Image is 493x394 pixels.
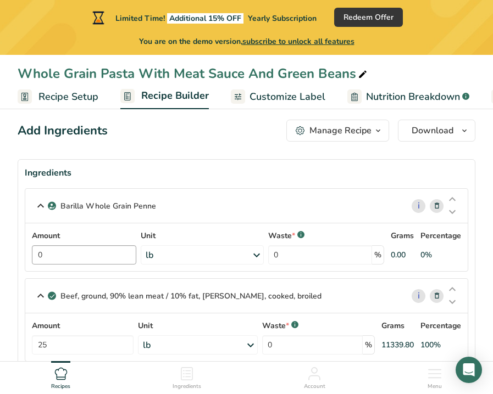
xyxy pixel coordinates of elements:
span: Recipe Setup [38,89,98,104]
p: Grams [381,320,405,331]
div: 0.00 [391,249,406,261]
div: Ingredients [25,166,468,179]
p: Grams [391,230,414,241]
div: Whole Grain Pasta With Meat Sauce And Green Beans [18,64,369,83]
a: Recipe Setup [18,85,98,109]
a: Recipes [51,362,70,391]
span: Download [412,124,453,137]
div: lb [146,249,153,262]
p: Percentage [420,320,461,331]
p: Barilla Whole Grain Penne [60,200,156,212]
div: Open Intercom Messenger [456,357,482,383]
span: Yearly Subscription [248,13,317,24]
span: Additional 15% OFF [167,13,243,24]
p: Percentage [420,230,461,241]
p: Waste [268,230,295,241]
span: Menu [428,382,442,391]
span: Redeem Offer [344,12,394,23]
p: Beef, ground, 90% lean meat / 10% fat, [PERSON_NAME], cooked, broiled [60,290,322,302]
a: Nutrition Breakdown [347,85,469,109]
label: Unit [141,230,264,241]
span: You are on the demo version, [139,36,354,47]
a: Account [304,362,325,391]
span: subscribe to unlock all features [242,36,354,47]
span: Nutrition Breakdown [366,89,460,104]
button: Download [398,120,475,142]
span: Recipes [51,382,70,391]
button: Manage Recipe [286,120,389,142]
label: Amount [32,320,134,331]
a: Ingredients [173,362,201,391]
a: Recipe Builder [120,83,209,110]
a: Customize Label [231,85,325,109]
div: lb [143,339,151,352]
div: 100% [420,339,441,351]
label: Amount [32,230,136,241]
div: Barilla Whole Grain Penne i [25,189,468,223]
label: Unit [138,320,258,331]
div: Limited Time! [90,11,317,24]
div: Add Ingredients [18,122,108,140]
span: Customize Label [250,89,325,104]
div: 0% [420,249,432,261]
div: 11339.80 [381,339,414,351]
span: Recipe Builder [141,88,209,103]
a: i [412,199,425,213]
a: i [412,289,425,303]
span: Account [304,382,325,391]
p: Waste [262,320,289,331]
div: Beef, ground, 90% lean meat / 10% fat, [PERSON_NAME], cooked, broiled i [25,279,468,313]
button: Redeem Offer [334,8,403,27]
div: Manage Recipe [309,124,372,137]
span: Ingredients [173,382,201,391]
